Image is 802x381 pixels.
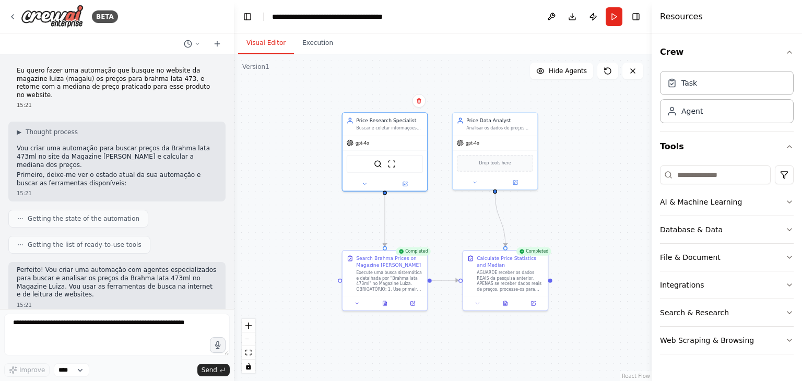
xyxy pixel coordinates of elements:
[272,11,383,22] nav: breadcrumb
[432,277,458,284] g: Edge from 032a6528-f372-4088-9a96-a48722557c04 to 9734449f-cbbf-4595-9559-cd2541ac4afc
[549,67,587,75] span: Hide Agents
[202,366,217,374] span: Send
[19,366,45,374] span: Improve
[356,255,423,268] div: Search Brahma Prices on Magazine [PERSON_NAME]
[660,327,794,354] button: Web Scraping & Browsing
[356,140,369,146] span: gpt-4o
[180,38,205,50] button: Switch to previous chat
[356,270,423,292] div: Execute uma busca sistemática e detalhada por "Brahma lata 473ml" no Magazine Luiza. OBRIGATÓRIO:...
[412,94,426,108] button: Delete node
[387,160,396,168] img: ScrapeWebsiteTool
[496,178,535,187] button: Open in side panel
[396,247,431,256] div: Completed
[516,247,551,256] div: Completed
[521,299,545,307] button: Open in side panel
[466,125,533,131] div: Analisar os dados de preços coletados da {produto} e calcular estatísticas precisas, especialment...
[17,145,217,169] p: Vou criar uma automação para buscar preços da Brahma lata 473ml no site da Magazine [PERSON_NAME]...
[209,38,226,50] button: Start a new chat
[381,194,388,246] g: Edge from 87785f31-7fe8-4806-94b2-bf4de939308e to 032a6528-f372-4088-9a96-a48722557c04
[210,337,226,353] button: Click to speak your automation idea
[660,67,794,132] div: Crew
[21,5,84,28] img: Logo
[17,266,217,299] p: Perfeito! Vou criar uma automação com agentes especializados para buscar e analisar os preços da ...
[92,10,118,23] div: BETA
[660,132,794,161] button: Tools
[370,299,399,307] button: View output
[356,125,423,131] div: Buscar e coletar informações de preços da {produto} no site da Magazine [PERSON_NAME], encontrand...
[356,117,423,124] div: Price Research Specialist
[660,188,794,216] button: AI & Machine Learning
[491,299,520,307] button: View output
[477,270,544,292] div: AGUARDE receber os dados REAIS da pesquisa anterior. APENAS se receber dados reais de preços, pro...
[28,215,139,223] span: Getting the state of the automation
[477,255,544,268] div: Calculate Price Statistics and Median
[238,32,294,54] button: Visual Editor
[197,364,230,376] button: Send
[17,301,217,309] div: 15:21
[660,271,794,299] button: Integrations
[466,117,533,124] div: Price Data Analyst
[401,299,424,307] button: Open in side panel
[660,299,794,326] button: Search & Research
[681,78,697,88] div: Task
[629,9,643,24] button: Hide right sidebar
[294,32,341,54] button: Execution
[4,363,50,377] button: Improve
[28,241,141,249] span: Getting the list of ready-to-use tools
[492,193,509,246] g: Edge from dfa233d4-8caa-4f35-a4c8-5752404801c9 to 9734449f-cbbf-4595-9559-cd2541ac4afc
[660,38,794,67] button: Crew
[242,346,255,360] button: fit view
[17,67,217,99] p: Eu quero fazer uma automação que busque no website da magazine luiza (magalu) os preços para brah...
[17,128,21,136] span: ▶
[374,160,382,168] img: SerperDevTool
[462,250,548,311] div: CompletedCalculate Price Statistics and MedianAGUARDE receber os dados REAIS da pesquisa anterior...
[622,373,650,379] a: React Flow attribution
[385,180,424,188] button: Open in side panel
[17,171,217,187] p: Primeiro, deixe-me ver o estado atual da sua automação e buscar as ferramentas disponíveis:
[342,112,428,192] div: Price Research SpecialistBuscar e coletar informações de preços da {produto} no site da Magazine ...
[660,10,703,23] h4: Resources
[26,128,78,136] span: Thought process
[479,160,511,166] span: Drop tools here
[660,244,794,271] button: File & Document
[17,101,217,109] div: 15:21
[242,63,269,71] div: Version 1
[242,332,255,346] button: zoom out
[660,161,794,363] div: Tools
[681,106,703,116] div: Agent
[240,9,255,24] button: Hide left sidebar
[342,250,428,311] div: CompletedSearch Brahma Prices on Magazine [PERSON_NAME]Execute uma busca sistemática e detalhada ...
[17,128,78,136] button: ▶Thought process
[242,319,255,373] div: React Flow controls
[466,140,479,146] span: gpt-4o
[242,360,255,373] button: toggle interactivity
[242,319,255,332] button: zoom in
[452,112,538,190] div: Price Data AnalystAnalisar os dados de preços coletados da {produto} e calcular estatísticas prec...
[530,63,593,79] button: Hide Agents
[660,216,794,243] button: Database & Data
[17,189,217,197] div: 15:21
